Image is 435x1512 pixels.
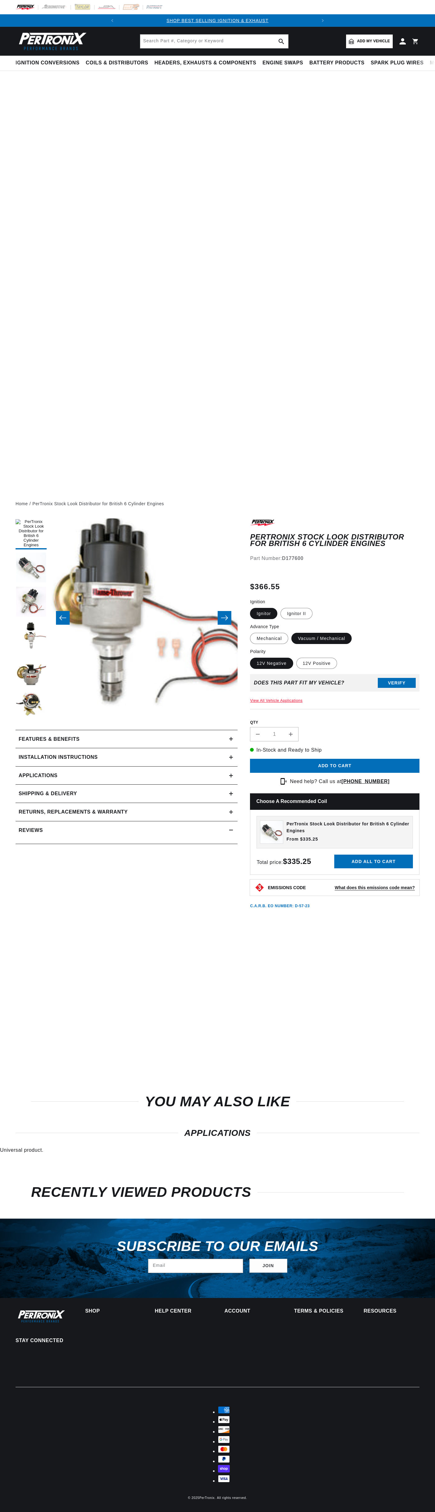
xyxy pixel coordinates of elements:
legend: Ignition [250,599,266,605]
a: Applications [16,767,238,785]
button: Subscribe [249,1259,287,1273]
h2: Returns, Replacements & Warranty [19,808,128,816]
summary: Engine Swaps [259,56,306,70]
label: Ignitor [250,608,277,619]
button: Load image 4 in gallery view [16,621,47,652]
h2: Applications [16,1129,419,1137]
h2: Reviews [19,826,43,834]
strong: EMISSIONS CODE [268,885,306,890]
label: 12V Positive [296,658,337,669]
h2: Choose a Recommended Coil [250,793,419,810]
strong: What does this emissions code mean? [335,885,415,890]
input: Search Part #, Category or Keyword [140,35,288,48]
input: Email [148,1259,243,1273]
button: Verify [378,678,416,688]
a: Home [16,500,28,507]
h2: Features & Benefits [19,735,80,743]
a: PerTronix [199,1496,215,1500]
summary: Resources [364,1309,419,1313]
div: Part Number: [250,554,419,562]
strong: D177600 [282,556,303,561]
span: Total price: [257,860,311,865]
button: Slide left [56,611,70,625]
legend: Advance Type [250,623,280,630]
button: Translation missing: en.sections.announcements.next_announcement [317,14,329,27]
summary: Spark Plug Wires [368,56,427,70]
summary: Returns, Replacements & Warranty [16,803,238,821]
span: Add my vehicle [357,38,390,44]
summary: Battery Products [306,56,368,70]
img: Pertronix [16,30,87,52]
span: From $335.25 [286,836,318,842]
span: $366.55 [250,581,280,592]
button: Load image 2 in gallery view [16,553,47,584]
p: In-Stock and Ready to Ship [250,746,419,754]
span: Coils & Distributors [86,60,148,66]
img: Pertronix [16,1309,65,1324]
button: Add all to cart [334,855,413,869]
h2: Shipping & Delivery [19,790,77,798]
h2: RECENTLY VIEWED PRODUCTS [31,1186,404,1198]
summary: Features & Benefits [16,730,238,748]
summary: Headers, Exhausts & Components [151,56,259,70]
button: Search Part #, Category or Keyword [275,35,288,48]
p: Stay Connected [16,1337,65,1344]
img: Emissions code [255,883,265,893]
p: C.A.R.B. EO Number: D-57-23 [250,903,310,909]
small: © 2025 . [188,1496,215,1500]
div: Announcement [118,17,316,24]
a: [PHONE_NUMBER] [341,779,390,784]
a: Add my vehicle [346,35,393,48]
button: EMISSIONS CODEWhat does this emissions code mean? [268,885,415,890]
p: Need help? Call us at [290,777,390,786]
summary: Coils & Distributors [83,56,151,70]
span: Ignition Conversions [16,60,80,66]
span: Applications [19,772,58,780]
media-gallery: Gallery Viewer [16,518,238,717]
label: QTY [250,720,419,725]
label: Mechanical [250,633,288,644]
strong: $335.25 [283,857,311,866]
button: Add to cart [250,759,419,773]
summary: Shop [85,1309,141,1313]
summary: Terms & policies [294,1309,350,1313]
button: Translation missing: en.sections.announcements.previous_announcement [106,14,118,27]
summary: Installation instructions [16,748,238,766]
button: Load image 3 in gallery view [16,587,47,618]
a: SHOP BEST SELLING IGNITION & EXHAUST [166,18,268,23]
nav: breadcrumbs [16,500,419,507]
h1: PerTronix Stock Look Distributor for British 6 Cylinder Engines [250,534,419,547]
a: PerTronix Stock Look Distributor for British 6 Cylinder Engines [32,500,164,507]
h2: You may also like [31,1096,404,1108]
label: Ignitor II [280,608,312,619]
span: Spark Plug Wires [371,60,423,66]
span: Headers, Exhausts & Components [155,60,256,66]
button: Load image 5 in gallery view [16,655,47,686]
summary: Shipping & Delivery [16,785,238,803]
label: Vacuum / Mechanical [291,633,352,644]
span: Battery Products [309,60,364,66]
h3: Subscribe to our emails [117,1240,318,1252]
div: Does This part fit My vehicle? [254,680,344,686]
div: 1 of 2 [118,17,316,24]
legend: Polarity [250,648,266,655]
summary: Help Center [155,1309,211,1313]
summary: Reviews [16,821,238,839]
summary: Account [224,1309,280,1313]
summary: Ignition Conversions [16,56,83,70]
span: Engine Swaps [262,60,303,66]
a: View All Vehicle Applications [250,698,303,703]
label: 12V Negative [250,658,293,669]
button: Slide right [218,611,231,625]
small: All rights reserved. [217,1496,247,1500]
button: Load image 1 in gallery view [16,518,47,549]
h2: Installation instructions [19,753,98,761]
button: Load image 6 in gallery view [16,689,47,721]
